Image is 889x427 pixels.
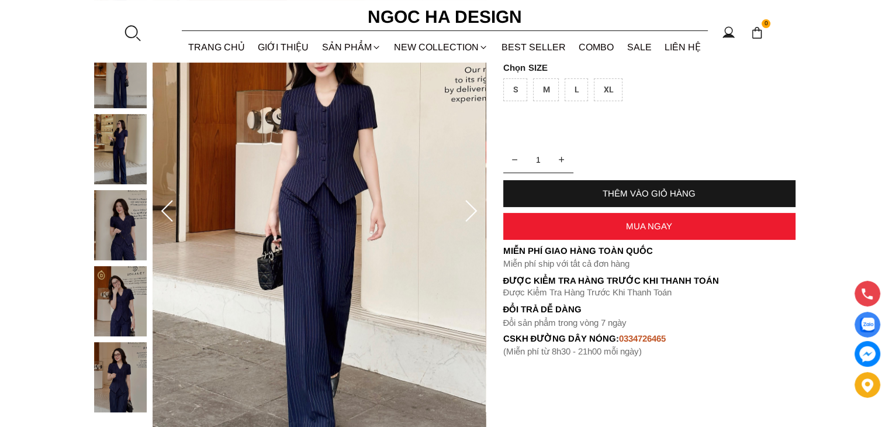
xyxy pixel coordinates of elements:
[658,32,708,63] a: LIÊN HỆ
[503,304,795,314] h6: Đổi trả dễ dàng
[94,266,147,336] img: Vittoria Set_ Bộ Vest Cổ V Quần Suông Kẻ Sọc BQ013_mini_4
[503,78,527,101] div: S
[316,32,388,63] div: SẢN PHẨM
[503,63,795,73] p: SIZE
[94,114,147,184] img: Vittoria Set_ Bộ Vest Cổ V Quần Suông Kẻ Sọc BQ013_mini_2
[860,318,874,332] img: Display image
[495,32,573,63] a: BEST SELLER
[182,32,252,63] a: TRANG CHỦ
[503,221,795,231] div: MUA NGAY
[503,148,573,171] input: Quantity input
[855,341,880,367] a: messenger
[533,78,559,101] div: M
[594,78,622,101] div: XL
[94,190,147,260] img: Vittoria Set_ Bộ Vest Cổ V Quần Suông Kẻ Sọc BQ013_mini_3
[503,276,795,286] p: Được Kiểm Tra Hàng Trước Khi Thanh Toán
[503,287,795,298] p: Được Kiểm Tra Hàng Trước Khi Thanh Toán
[503,259,629,268] font: Miễn phí ship với tất cả đơn hàng
[565,78,588,101] div: L
[357,3,532,31] a: Ngoc Ha Design
[94,342,147,412] img: Vittoria Set_ Bộ Vest Cổ V Quần Suông Kẻ Sọc BQ013_mini_5
[251,32,316,63] a: GIỚI THIỆU
[503,188,795,198] div: THÊM VÀO GIỎ HÀNG
[503,318,627,328] font: Đổi sản phẩm trong vòng 7 ngày
[619,333,666,343] font: 0334726465
[750,26,763,39] img: img-CART-ICON-ksit0nf1
[503,246,653,256] font: Miễn phí giao hàng toàn quốc
[762,19,771,29] span: 0
[855,312,880,338] a: Display image
[94,38,147,108] img: Vittoria Set_ Bộ Vest Cổ V Quần Suông Kẻ Sọc BQ013_mini_1
[503,333,620,343] font: cskh đường dây nóng:
[388,32,495,63] a: NEW COLLECTION
[503,346,642,356] font: (Miễn phí từ 8h30 - 21h00 mỗi ngày)
[621,32,659,63] a: SALE
[572,32,621,63] a: Combo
